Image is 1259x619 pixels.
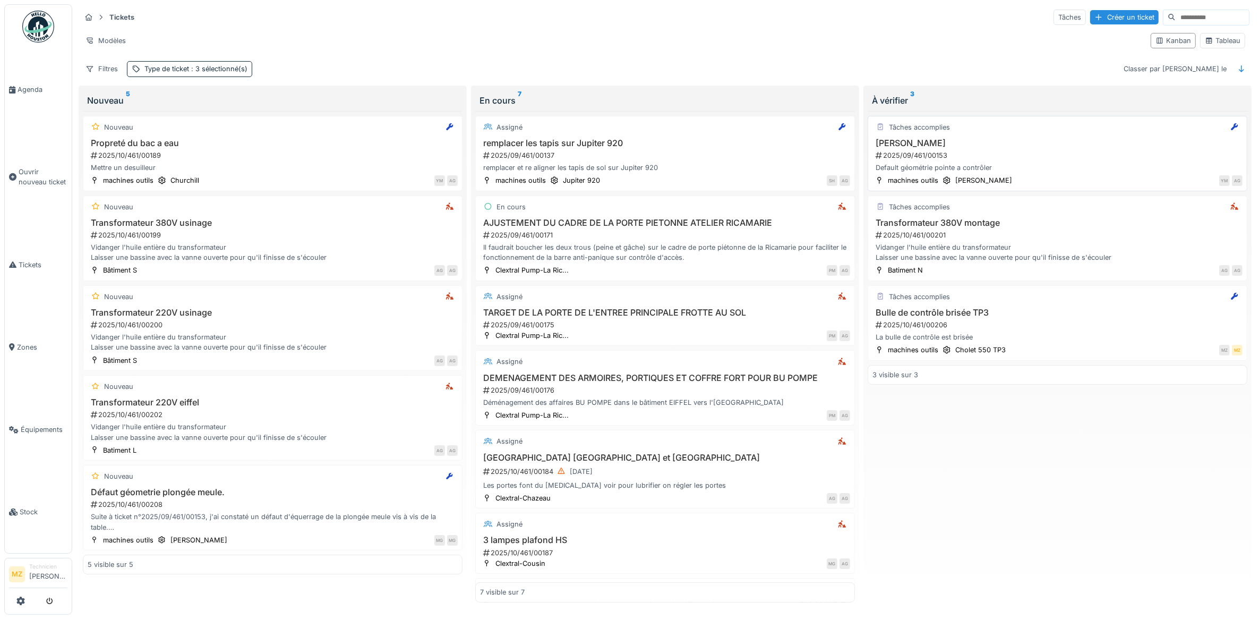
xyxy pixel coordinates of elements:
div: Batiment L [103,445,136,455]
li: [PERSON_NAME] [29,563,67,586]
div: Assigné [496,292,523,302]
div: Tâches accomplies [889,292,950,302]
div: Nouveau [104,292,133,302]
div: 2025/10/461/00206 [875,320,1243,330]
div: Clextral Pump-La Ric... [495,265,569,275]
span: Stock [20,507,67,517]
span: Agenda [18,84,67,95]
div: 2025/09/461/00153 [875,150,1243,160]
div: 2025/10/461/00208 [90,499,458,510]
div: 2025/09/461/00175 [482,320,850,330]
div: 2025/10/461/00189 [90,150,458,160]
div: 2025/09/461/00176 [482,385,850,395]
div: 7 visible sur 7 [480,588,525,598]
div: AG [840,410,850,421]
a: MZ Technicien[PERSON_NAME] [9,563,67,588]
div: PM [827,330,837,341]
div: PM [827,410,837,421]
h3: Transformateur 220V usinage [88,308,458,318]
div: AG [840,265,850,276]
h3: [GEOGRAPHIC_DATA] [GEOGRAPHIC_DATA] et [GEOGRAPHIC_DATA] [480,453,850,463]
div: En cours [496,202,526,212]
h3: [PERSON_NAME] [872,138,1243,148]
span: Ouvrir nouveau ticket [19,167,67,187]
h3: Bulle de contrôle brisée TP3 [872,308,1243,318]
div: Kanban [1155,36,1191,46]
h3: Transformateur 380V usinage [88,218,458,228]
div: Assigné [496,122,523,132]
div: 2025/10/461/00200 [90,320,458,330]
div: [PERSON_NAME] [170,535,227,545]
a: Ouvrir nouveau ticket [5,131,72,223]
div: Clextral-Cousin [495,558,545,569]
div: PM [827,265,837,276]
div: 2025/10/461/00199 [90,230,458,240]
div: machines outils [888,175,938,185]
div: Jupiter 920 [563,175,600,185]
div: AG [840,175,850,186]
h3: Transformateur 380V montage [872,218,1243,228]
a: Agenda [5,48,72,131]
a: Stock [5,471,72,553]
div: Nouveau [104,471,133,481]
div: Classer par [PERSON_NAME] le [1119,61,1231,77]
div: MG [827,558,837,569]
div: Clextral Pump-La Ric... [495,410,569,420]
div: 2025/10/461/00201 [875,230,1243,240]
div: Assigné [496,519,523,529]
div: Vidanger l'huile entière du transformateur Laisser une bassine avec la vanne ouverte pour qu'il f... [88,242,458,262]
li: MZ [9,566,25,582]
div: La bulle de contrôle est brisée [872,332,1243,342]
a: Zones [5,306,72,388]
div: Vidanger l'huile entière du transformateur Laisser une bassine avec la vanne ouverte pour qu'il f... [88,422,458,442]
h3: Propreté du bac a eau [88,138,458,148]
div: Déménagement des affaires BU POMPE dans le bâtiment EIFFEL vers l'[GEOGRAPHIC_DATA] [480,397,850,408]
div: AG [840,558,850,569]
div: 2025/09/461/00137 [482,150,850,160]
div: Nouveau [104,122,133,132]
div: SH [827,175,837,186]
div: Assigné [496,436,523,446]
div: Nouveau [104,202,133,212]
div: Les portes font du [MEDICAL_DATA] voir pour lubrifier on régler les portes [480,480,850,490]
div: Filtres [81,61,123,77]
div: Tâches [1054,10,1086,25]
div: machines outils [103,175,153,185]
div: AG [447,265,458,276]
sup: 5 [126,94,130,107]
div: 3 visible sur 3 [872,370,918,380]
div: 2025/10/461/00202 [90,410,458,420]
span: : 3 sélectionné(s) [189,65,247,73]
div: Type de ticket [144,64,247,74]
div: Assigné [496,357,523,367]
div: AG [1232,265,1243,276]
div: 2025/09/461/00171 [482,230,850,240]
div: AG [827,493,837,504]
span: Tickets [19,260,67,270]
h3: 3 lampes plafond HS [480,535,850,545]
img: Badge_color-CXgf-gQk.svg [22,11,54,43]
div: Il faudrait boucher les deux trous (peine et gâche) sur le cadre de porte piétonne de la Ricamari... [480,242,850,262]
div: AG [447,445,458,456]
h3: remplacer les tapis sur Jupiter 920 [480,138,850,148]
div: Créer un ticket [1090,10,1159,24]
strong: Tickets [105,12,139,22]
div: AG [434,355,445,366]
div: AG [434,445,445,456]
div: MZ [1232,345,1243,355]
a: Tickets [5,224,72,306]
div: AG [1232,175,1243,186]
div: AG [447,355,458,366]
div: Default géométrie pointe a contrôler [872,163,1243,173]
div: AG [1219,265,1230,276]
h3: AJUSTEMENT DU CADRE DE LA PORTE PIETONNE ATELIER RICAMARIE [480,218,850,228]
div: Tâches accomplies [889,202,950,212]
div: Bâtiment S [103,265,137,275]
div: machines outils [495,175,546,185]
div: 2025/10/461/00187 [482,548,850,558]
div: À vérifier [872,94,1243,107]
div: YM [434,175,445,186]
div: Tableau [1205,36,1240,46]
div: Cholet 550 TP3 [955,345,1006,355]
div: 2025/10/461/00184 [482,465,850,478]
